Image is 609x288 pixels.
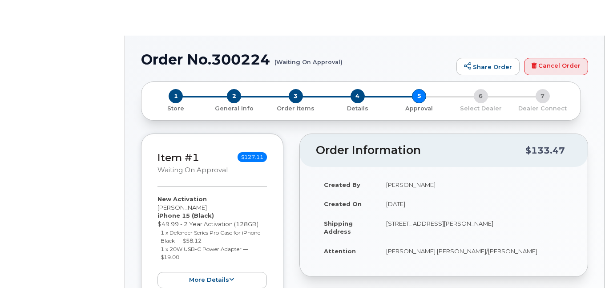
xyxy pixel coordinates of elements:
h2: Order Information [316,144,525,157]
p: Details [330,105,385,113]
span: 1 [169,89,183,103]
a: Item #1 [157,151,199,164]
h1: Order No.300224 [141,52,452,67]
a: Cancel Order [524,58,588,76]
strong: Created By [324,181,360,188]
strong: New Activation [157,195,207,203]
small: Waiting On Approval [157,166,228,174]
span: $127.11 [238,152,267,162]
td: [PERSON_NAME] [378,175,572,195]
td: [PERSON_NAME].[PERSON_NAME]/[PERSON_NAME] [378,241,572,261]
p: Order Items [268,105,323,113]
span: 2 [227,89,241,103]
td: [DATE] [378,194,572,214]
div: [PERSON_NAME] $49.99 - 2 Year Activation (128GB) [157,195,267,288]
a: 4 Details [327,103,388,113]
strong: Attention [324,247,356,255]
strong: iPhone 15 (Black) [157,212,214,219]
span: 3 [289,89,303,103]
a: 1 Store [149,103,203,113]
a: Share Order [456,58,520,76]
a: 3 Order Items [265,103,327,113]
div: $133.47 [525,142,565,159]
strong: Shipping Address [324,220,353,235]
p: Store [152,105,200,113]
a: 2 General Info [203,103,265,113]
small: (Waiting On Approval) [274,52,343,65]
span: 4 [351,89,365,103]
small: 1 x 20W USB-C Power Adapter — $19.00 [161,246,248,261]
td: [STREET_ADDRESS][PERSON_NAME] [378,214,572,241]
strong: Created On [324,200,362,207]
p: General Info [207,105,262,113]
small: 1 x Defender Series Pro Case for iPhone Black — $58.12 [161,229,260,244]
